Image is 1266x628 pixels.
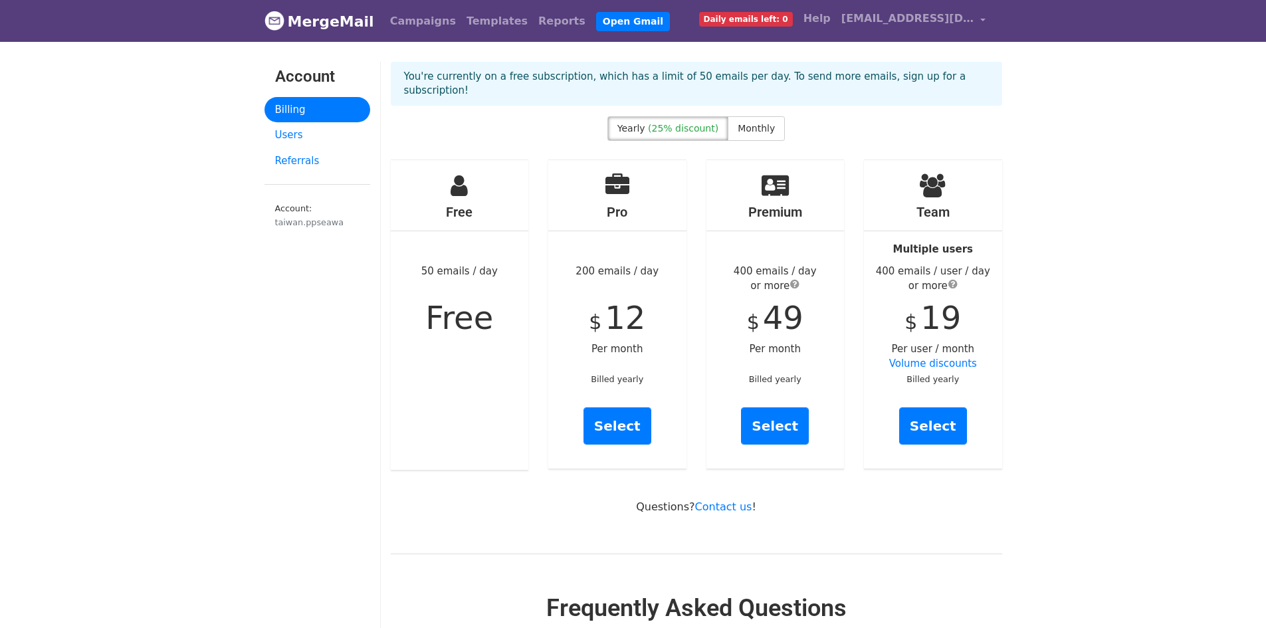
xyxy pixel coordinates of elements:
a: [EMAIL_ADDRESS][DOMAIN_NAME] [836,5,992,37]
a: Select [583,407,651,445]
span: Daily emails left: 0 [699,12,793,27]
div: taiwan.ppseawa [275,216,360,229]
strong: Multiple users [893,243,973,255]
div: 400 emails / user / day or more [864,264,1002,294]
small: Billed yearly [906,374,959,384]
a: Campaigns [385,8,461,35]
span: $ [589,310,601,334]
a: MergeMail [264,7,374,35]
span: [EMAIL_ADDRESS][DOMAIN_NAME] [841,11,974,27]
a: Contact us [695,500,752,513]
h4: Premium [706,204,845,220]
h4: Pro [548,204,686,220]
p: You're currently on a free subscription, which has a limit of 50 emails per day. To send more ema... [404,70,989,98]
span: 19 [920,299,961,336]
div: Per user / month [864,160,1002,469]
small: Billed yearly [749,374,801,384]
a: Volume discounts [889,358,977,369]
span: $ [747,310,760,334]
a: Referrals [264,148,370,174]
span: $ [904,310,917,334]
div: Per month [706,160,845,469]
a: Templates [461,8,533,35]
p: Questions? ! [391,500,1002,514]
a: Help [798,5,836,32]
a: Billing [264,97,370,123]
small: Account: [275,203,360,229]
h4: Team [864,204,1002,220]
div: 200 emails / day Per month [548,160,686,469]
div: 400 emails / day or more [706,264,845,294]
a: Reports [533,8,591,35]
span: 49 [763,299,803,336]
span: Monthly [738,123,775,134]
a: Open Gmail [596,12,670,31]
span: (25% discount) [648,123,718,134]
a: Select [899,407,967,445]
span: 12 [605,299,645,336]
small: Billed yearly [591,374,643,384]
a: Select [741,407,809,445]
a: Users [264,122,370,148]
span: Free [425,299,493,336]
img: MergeMail logo [264,11,284,31]
span: Yearly [617,123,645,134]
div: 50 emails / day [391,160,529,470]
h3: Account [275,67,360,86]
h4: Free [391,204,529,220]
a: Daily emails left: 0 [694,5,798,32]
h2: Frequently Asked Questions [391,594,1002,623]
